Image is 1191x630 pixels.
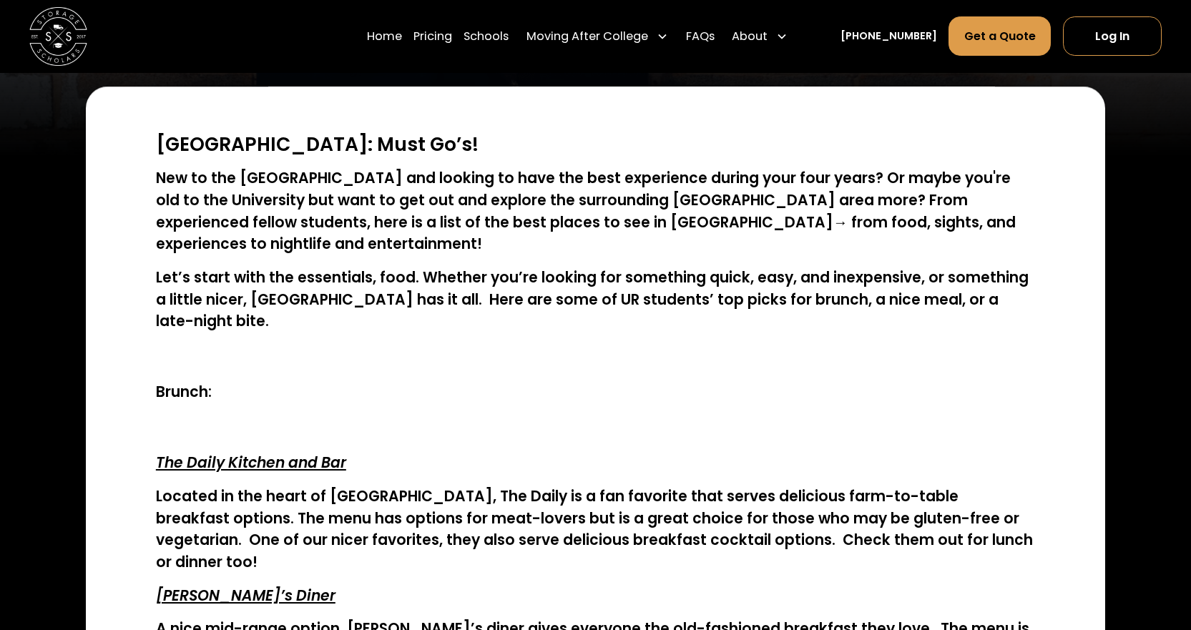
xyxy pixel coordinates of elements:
a: [PERSON_NAME]’s Diner [156,586,335,606]
h4: Located in the heart of [GEOGRAPHIC_DATA], The Daily is a fan favorite that serves delicious farm... [156,486,1035,573]
div: Moving After College [526,28,648,45]
a: Get a Quote [949,16,1051,56]
h4: New to the [GEOGRAPHIC_DATA] and looking to have the best experience during your four years? Or m... [156,167,1035,255]
a: Schools [464,16,509,56]
a: Log In [1063,16,1162,56]
h4: Let’s start with the essentials, food. Whether you’re looking for something quick, easy, and inex... [156,267,1035,333]
a: FAQs [686,16,715,56]
a: Home [367,16,402,56]
p: ‍ [156,415,1035,435]
a: The Daily Kitchen and Bar [156,453,346,473]
div: About [732,28,768,45]
a: home [29,7,88,66]
strong: Brunch: [156,382,212,402]
a: Pricing [413,16,452,56]
div: About [726,16,794,56]
img: Storage Scholars main logo [29,7,88,66]
div: Moving After College [521,16,675,56]
p: ‍ [156,344,1035,364]
h3: [GEOGRAPHIC_DATA]: Must Go’s! [156,133,1035,156]
a: [PHONE_NUMBER] [840,29,937,44]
